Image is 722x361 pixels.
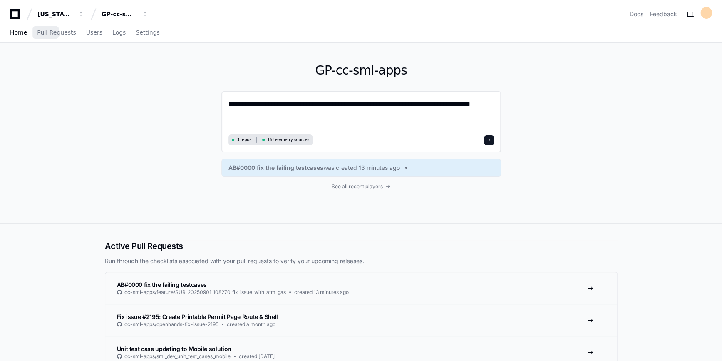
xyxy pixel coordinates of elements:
span: See all recent players [332,183,383,190]
span: AB#0000 fix the failing testcases [228,164,323,172]
a: Docs [630,10,643,18]
a: Home [10,23,27,42]
a: Pull Requests [37,23,76,42]
div: [US_STATE] Pacific [37,10,73,18]
span: Logs [112,30,126,35]
p: Run through the checklists associated with your pull requests to verify your upcoming releases. [105,257,618,265]
button: Feedback [650,10,677,18]
h2: Active Pull Requests [105,240,618,252]
span: Pull Requests [37,30,76,35]
span: 3 repos [237,137,252,143]
span: Home [10,30,27,35]
span: 16 telemetry sources [267,137,309,143]
span: created a month ago [227,321,275,328]
span: Users [86,30,102,35]
a: AB#0000 fix the failing testcasescc-sml-apps/feature/SUR_20250901_108270_fix_issue_with_atm_gascr... [105,272,617,304]
span: Unit test case updating to Mobile solution [117,345,231,352]
span: cc-sml-apps/openhands-fix-issue-2195 [124,321,218,328]
span: created 13 minutes ago [294,289,349,296]
span: cc-sml-apps/feature/SUR_20250901_108270_fix_issue_with_atm_gas [124,289,286,296]
a: See all recent players [221,183,501,190]
a: Settings [136,23,159,42]
span: was created 13 minutes ago [323,164,400,172]
span: AB#0000 fix the failing testcases [117,281,207,288]
a: Logs [112,23,126,42]
span: Fix issue #2195: Create Printable Permit Page Route & Shell [117,313,278,320]
div: GP-cc-sml-apps [102,10,137,18]
a: Users [86,23,102,42]
span: Settings [136,30,159,35]
span: created [DATE] [239,353,275,360]
button: GP-cc-sml-apps [98,7,151,22]
h1: GP-cc-sml-apps [221,63,501,78]
a: Fix issue #2195: Create Printable Permit Page Route & Shellcc-sml-apps/openhands-fix-issue-2195cr... [105,304,617,336]
a: AB#0000 fix the failing testcaseswas created 13 minutes ago [228,164,494,172]
span: cc-sml-apps/sml_dev_unit_test_cases_mobile [124,353,231,360]
button: [US_STATE] Pacific [34,7,87,22]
